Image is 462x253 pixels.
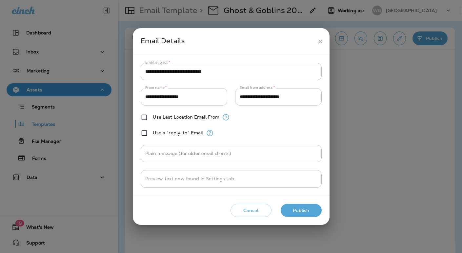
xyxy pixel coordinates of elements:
[153,130,203,135] label: Use a "reply-to" Email
[141,35,314,48] div: Email Details
[145,60,170,65] label: Email subject
[231,204,271,217] button: Cancel
[145,85,167,90] label: From name
[153,114,220,120] label: Use Last Location Email From
[281,204,322,217] button: Publish
[240,85,275,90] label: Email from address
[314,35,326,48] button: close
